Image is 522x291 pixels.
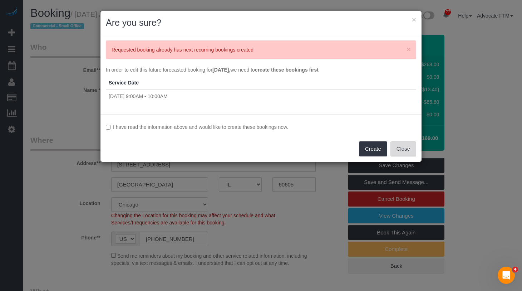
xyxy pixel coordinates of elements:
strong: [DATE], [212,67,230,73]
button: × [412,16,416,23]
span: 4 [512,267,518,272]
button: Close [407,45,411,53]
th: Service Date [106,76,416,89]
p: In order to edit this future forecasted booking for we need to [106,66,416,73]
input: I have read the information above and would like to create these bookings now. [106,125,110,130]
span: × [407,45,411,53]
button: Close [390,141,416,156]
td: [DATE] 9:00AM - 10:00AM [106,89,416,103]
p: Requested booking already has next recurring bookings created [112,46,403,53]
strong: create these bookings first [255,67,319,73]
label: I have read the information above and would like to create these bookings now. [106,123,416,131]
button: Create [359,141,387,156]
h2: Are you sure? [106,16,416,29]
iframe: Intercom live chat [498,267,515,284]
